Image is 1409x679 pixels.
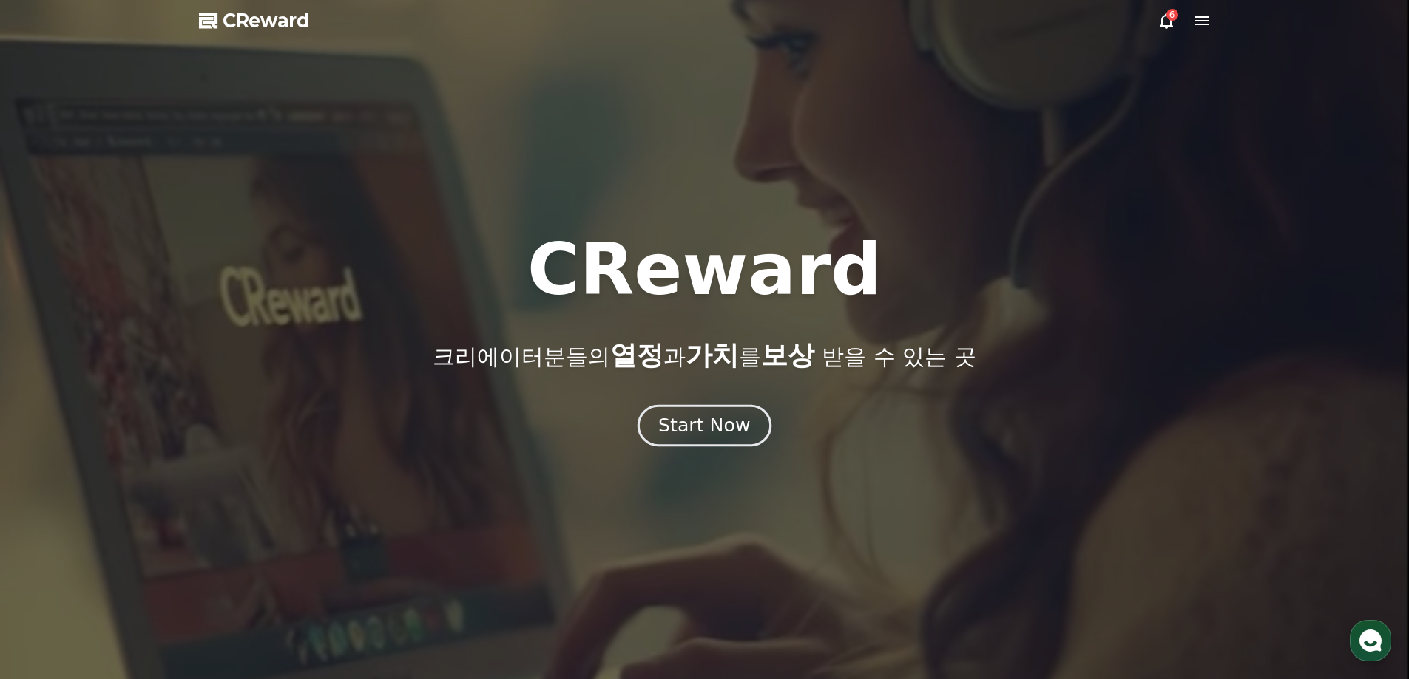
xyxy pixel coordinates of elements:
[527,234,882,305] h1: CReward
[638,404,771,446] button: Start Now
[223,9,310,33] span: CReward
[1158,12,1175,30] a: 6
[686,340,739,370] span: 가치
[199,9,310,33] a: CReward
[761,340,814,370] span: 보상
[47,491,55,502] span: 홈
[641,420,768,434] a: Start Now
[4,468,98,505] a: 홈
[191,468,284,505] a: 설정
[1166,9,1178,21] div: 6
[98,468,191,505] a: 대화
[658,413,750,438] div: Start Now
[135,491,153,503] span: 대화
[433,341,976,370] p: 크리에이터분들의 과 를 받을 수 있는 곳
[610,340,663,370] span: 열정
[229,491,246,502] span: 설정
